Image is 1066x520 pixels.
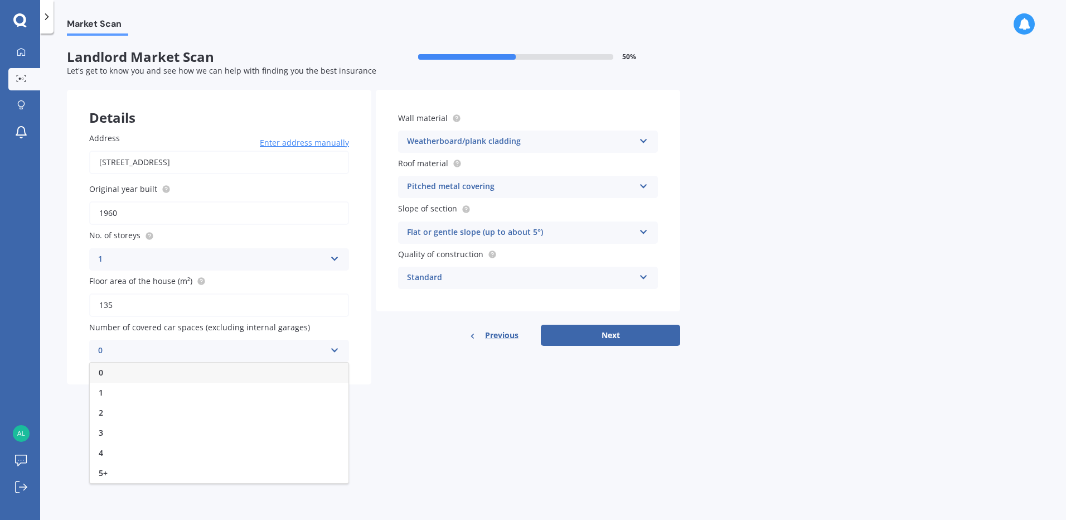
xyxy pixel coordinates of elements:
[67,49,374,65] span: Landlord Market Scan
[407,135,634,148] div: Weatherboard/plank cladding
[407,180,634,194] div: Pitched metal covering
[99,407,103,418] span: 2
[541,325,680,346] button: Next
[98,253,326,266] div: 1
[89,276,192,286] span: Floor area of the house (m²)
[67,90,371,123] div: Details
[99,468,108,478] span: 5+
[89,201,349,225] input: Enter year
[407,271,634,285] div: Standard
[99,427,103,438] span: 3
[89,151,349,174] input: Enter address
[89,322,310,333] span: Number of covered car spaces (excluding internal garages)
[622,53,636,61] span: 50 %
[89,230,140,241] span: No. of storeys
[89,293,349,317] input: Enter floor area
[89,184,157,194] span: Original year built
[99,447,103,458] span: 4
[398,204,457,214] span: Slope of section
[98,344,326,358] div: 0
[485,327,519,344] span: Previous
[407,226,634,239] div: Flat or gentle slope (up to about 5°)
[398,158,448,168] span: Roof material
[89,133,120,143] span: Address
[398,113,448,123] span: Wall material
[67,18,128,33] span: Market Scan
[99,367,103,378] span: 0
[13,425,30,442] img: 30d833dbca71b46a316524937fc0a3a6
[260,137,349,148] span: Enter address manually
[67,65,376,76] span: Let's get to know you and see how we can help with finding you the best insurance
[398,249,483,259] span: Quality of construction
[99,387,103,398] span: 1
